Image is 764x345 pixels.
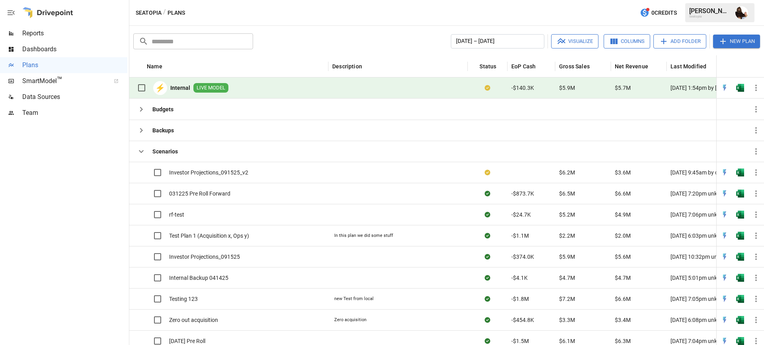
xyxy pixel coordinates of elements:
[485,337,490,345] div: Sync complete
[735,6,748,19] img: Ryan Dranginis
[736,190,744,198] img: excel-icon.76473adf.svg
[559,232,575,240] span: $2.2M
[736,84,744,92] img: excel-icon.76473adf.svg
[551,34,598,48] button: Visualize
[721,274,729,282] img: quick-edit-flash.b8aec18c.svg
[651,8,677,18] span: 0 Credits
[485,295,490,303] div: Sync complete
[615,316,631,324] span: $3.4M
[152,147,178,155] b: Scenarios
[169,316,218,324] span: Zero out acquisition
[22,108,127,118] span: Team
[559,337,575,345] span: $6.1M
[721,295,729,303] div: Open in Quick Edit
[511,337,529,345] span: -$1.5M
[615,295,631,303] span: $6.6M
[736,253,744,261] img: excel-icon.76473adf.svg
[169,232,249,240] span: Test Plan 1 (Acquisition x, Ops y)
[721,253,729,261] div: Open in Quick Edit
[721,232,729,240] div: Open in Quick Edit
[721,190,729,198] div: Open in Quick Edit
[736,316,744,324] img: excel-icon.76473adf.svg
[511,190,534,198] span: -$873.7K
[485,274,490,282] div: Sync complete
[152,105,173,113] b: Budgets
[163,8,166,18] div: /
[731,2,753,24] button: Ryan Dranginis
[22,92,127,102] span: Data Sources
[485,232,490,240] div: Sync complete
[169,190,230,198] span: 031225 Pre Roll Forward
[615,211,631,219] span: $4.9M
[604,34,650,48] button: Columns
[22,76,105,86] span: SmartModel
[485,84,490,92] div: Your plan has changes in Excel that are not reflected in the Drivepoint Data Warehouse, select "S...
[721,253,729,261] img: quick-edit-flash.b8aec18c.svg
[451,34,544,48] button: [DATE] – [DATE]
[193,84,228,92] span: LIVE MODEL
[559,211,575,219] span: $5.2M
[615,253,631,261] span: $5.6M
[332,63,362,70] div: Description
[736,274,744,282] div: Open in Excel
[736,169,744,176] div: Open in Excel
[485,211,490,219] div: Sync complete
[721,190,729,198] img: quick-edit-flash.b8aec18c.svg
[559,190,575,198] span: $6.5M
[615,190,631,198] span: $6.6M
[615,169,631,176] span: $3.6M
[736,337,744,345] div: Open in Excel
[736,253,744,261] div: Open in Excel
[485,169,490,176] div: Your plan has changes in Excel that are not reflected in the Drivepoint Data Warehouse, select "S...
[152,126,174,134] b: Backups
[485,190,490,198] div: Sync complete
[736,232,744,240] div: Open in Excel
[559,63,590,70] div: Gross Sales
[559,169,575,176] span: $6.2M
[736,316,744,324] div: Open in Excel
[169,253,240,261] span: Investor Projections_091525
[334,233,393,239] div: In this plan we did some stuff
[559,253,575,261] span: $5.9M
[721,337,729,345] img: quick-edit-flash.b8aec18c.svg
[721,316,729,324] div: Open in Quick Edit
[559,295,575,303] span: $7.2M
[615,274,631,282] span: $4.7M
[736,84,744,92] div: Open in Excel
[334,296,374,302] div: new Test from local
[57,75,62,85] span: ™
[615,63,648,70] div: Net Revenue
[334,317,366,323] div: Zero acquisition
[689,15,731,18] div: Seatopia
[721,337,729,345] div: Open in Quick Edit
[653,34,706,48] button: Add Folder
[736,211,744,219] div: Open in Excel
[511,63,536,70] div: EoP Cash
[721,232,729,240] img: quick-edit-flash.b8aec18c.svg
[736,295,744,303] div: Open in Excel
[721,84,729,92] div: Open in Quick Edit
[169,274,228,282] span: Internal Backup 041425
[721,84,729,92] img: quick-edit-flash.b8aec18c.svg
[511,253,534,261] span: -$374.0K
[721,295,729,303] img: quick-edit-flash.b8aec18c.svg
[615,232,631,240] span: $2.0M
[169,295,198,303] span: Testing 123
[615,337,631,345] span: $6.3M
[511,316,534,324] span: -$454.8K
[511,232,529,240] span: -$1.1M
[736,211,744,219] img: excel-icon.76473adf.svg
[721,274,729,282] div: Open in Quick Edit
[721,169,729,176] div: Open in Quick Edit
[559,316,575,324] span: $3.3M
[736,274,744,282] img: excel-icon.76473adf.svg
[637,6,680,20] button: 0Credits
[721,211,729,219] div: Open in Quick Edit
[479,63,496,70] div: Status
[22,45,127,54] span: Dashboards
[736,232,744,240] img: excel-icon.76473adf.svg
[670,63,706,70] div: Last Modified
[169,169,248,176] span: Investor Projections_091525_v2
[485,253,490,261] div: Sync complete
[511,211,531,219] span: -$24.7K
